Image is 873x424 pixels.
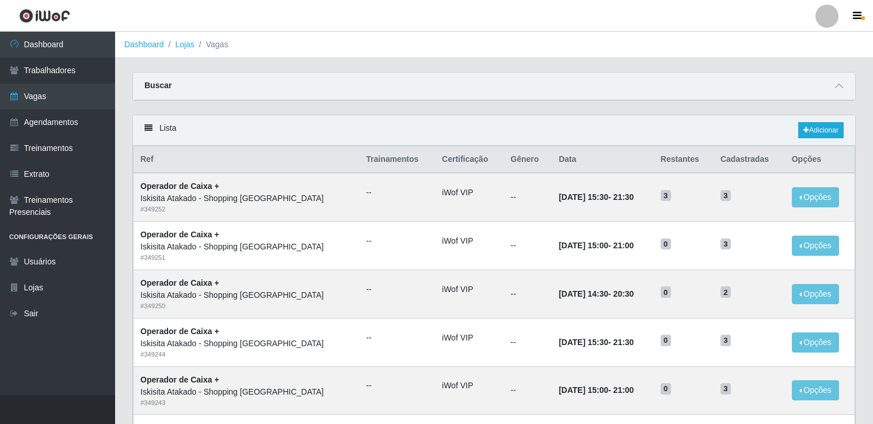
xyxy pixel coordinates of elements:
time: 21:30 [613,338,634,347]
td: -- [504,173,552,221]
nav: breadcrumb [115,32,873,58]
div: Iskisita Atakado - Shopping [GEOGRAPHIC_DATA] [140,289,352,301]
th: Ref [134,146,360,173]
time: [DATE] 15:00 [559,385,608,395]
a: Adicionar [798,122,844,138]
time: [DATE] 15:00 [559,241,608,250]
div: Iskisita Atakado - Shopping [GEOGRAPHIC_DATA] [140,192,352,205]
strong: Operador de Caixa + [140,230,219,239]
td: -- [504,270,552,318]
strong: Operador de Caixa + [140,327,219,336]
a: Dashboard [124,40,164,49]
li: iWof VIP [442,332,497,344]
div: # 349243 [140,398,352,408]
div: Iskisita Atakado - Shopping [GEOGRAPHIC_DATA] [140,338,352,350]
span: 3 [720,238,731,250]
span: 0 [661,383,671,395]
li: iWof VIP [442,380,497,392]
div: # 349250 [140,301,352,311]
span: 3 [720,190,731,202]
th: Restantes [654,146,714,173]
strong: Buscar [144,81,171,90]
ul: -- [366,380,428,392]
div: # 349252 [140,205,352,214]
button: Opções [792,380,839,400]
time: [DATE] 15:30 [559,192,608,202]
th: Certificação [435,146,504,173]
th: Cadastradas [714,146,785,173]
time: 20:30 [613,289,634,298]
time: [DATE] 15:30 [559,338,608,347]
div: # 349251 [140,253,352,263]
strong: - [559,289,634,298]
li: iWof VIP [442,235,497,247]
th: Opções [785,146,855,173]
button: Opções [792,284,839,304]
button: Opções [792,236,839,256]
strong: Operador de Caixa + [140,375,219,384]
div: Lista [133,115,855,146]
ul: -- [366,283,428,296]
time: [DATE] 14:30 [559,289,608,298]
ul: -- [366,332,428,344]
strong: - [559,385,634,395]
div: Iskisita Atakado - Shopping [GEOGRAPHIC_DATA] [140,386,352,398]
time: 21:00 [613,241,634,250]
ul: -- [366,235,428,247]
div: Iskisita Atakado - Shopping [GEOGRAPHIC_DATA] [140,241,352,253]
time: 21:30 [613,192,634,202]
td: -- [504,222,552,270]
td: -- [504,366,552,415]
img: CoreUI Logo [19,9,70,23]
a: Lojas [175,40,194,49]
th: Gênero [504,146,552,173]
time: 21:00 [613,385,634,395]
button: Opções [792,332,839,353]
strong: - [559,241,634,250]
span: 3 [720,383,731,395]
span: 3 [661,190,671,202]
strong: Operador de Caixa + [140,181,219,191]
li: iWof VIP [442,283,497,296]
div: # 349244 [140,350,352,359]
span: 3 [720,335,731,346]
button: Opções [792,187,839,207]
strong: - [559,338,634,347]
th: Trainamentos [359,146,435,173]
span: 0 [661,286,671,298]
strong: - [559,192,634,202]
strong: Operador de Caixa + [140,278,219,287]
ul: -- [366,187,428,199]
span: 2 [720,286,731,298]
li: iWof VIP [442,187,497,199]
span: 0 [661,238,671,250]
th: Data [552,146,654,173]
span: 0 [661,335,671,346]
li: Vagas [195,39,228,51]
td: -- [504,318,552,366]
